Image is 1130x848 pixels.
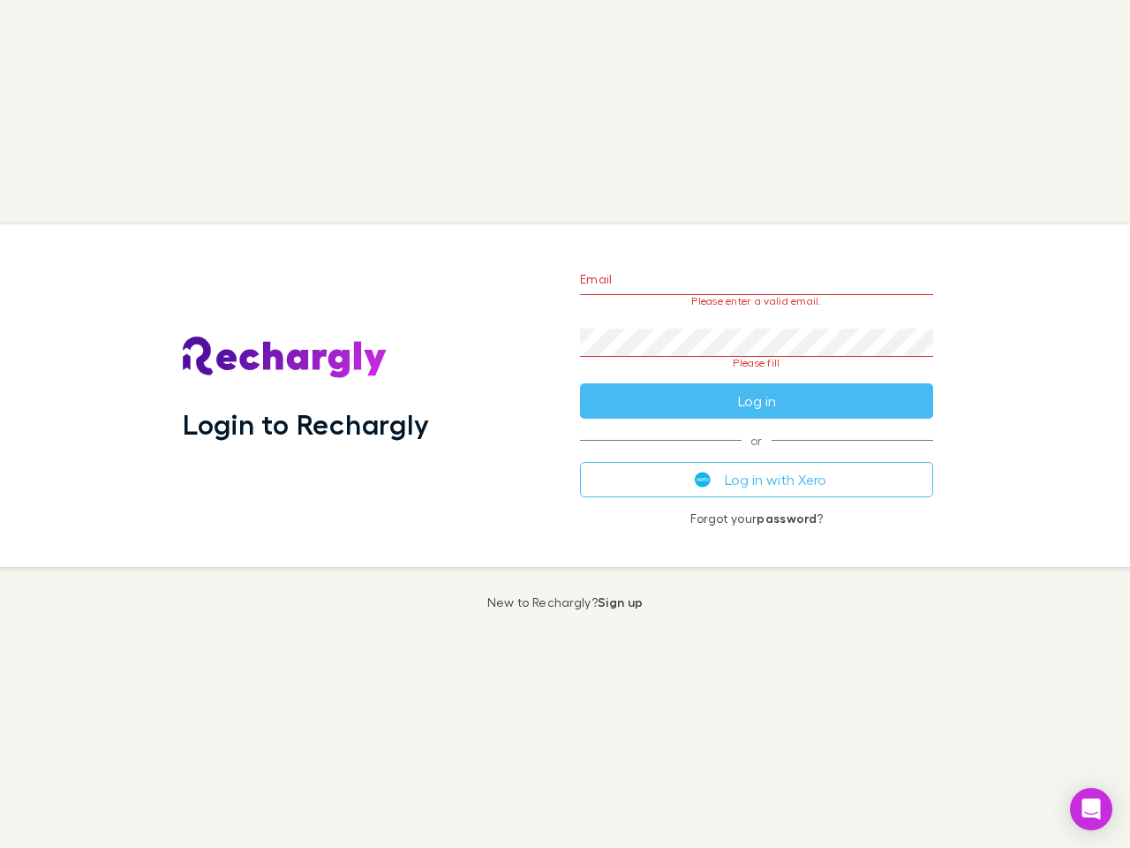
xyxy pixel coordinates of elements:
div: Open Intercom Messenger [1070,788,1112,830]
p: New to Rechargly? [487,595,644,609]
button: Log in with Xero [580,462,933,497]
button: Log in [580,383,933,419]
span: or [580,440,933,441]
p: Please fill [580,357,933,369]
a: password [757,511,817,526]
h1: Login to Rechargly [183,407,429,441]
img: Rechargly's Logo [183,337,388,379]
p: Forgot your ? [580,511,933,526]
a: Sign up [598,594,643,609]
img: Xero's logo [695,472,711,488]
p: Please enter a valid email. [580,295,933,307]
